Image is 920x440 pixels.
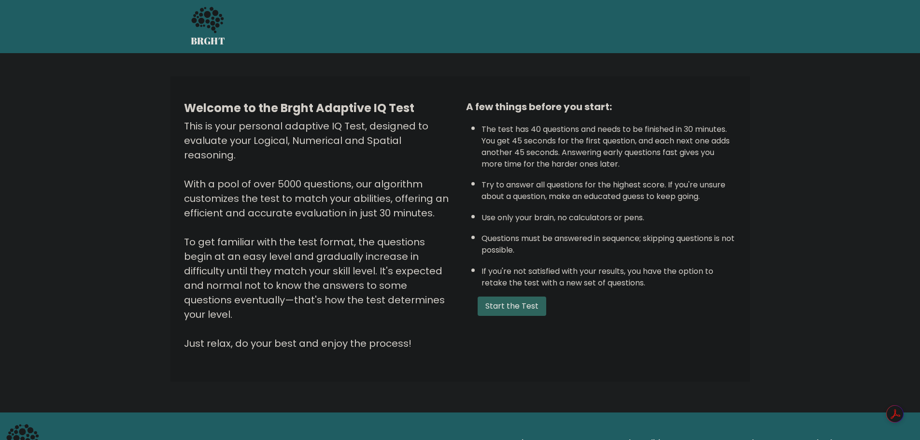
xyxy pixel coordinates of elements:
[481,119,736,170] li: The test has 40 questions and needs to be finished in 30 minutes. You get 45 seconds for the firs...
[191,4,226,49] a: BRGHT
[481,174,736,202] li: Try to answer all questions for the highest score. If you're unsure about a question, make an edu...
[466,99,736,114] div: A few things before you start:
[191,35,226,47] h5: BRGHT
[481,261,736,289] li: If you're not satisfied with your results, you have the option to retake the test with a new set ...
[184,100,414,116] b: Welcome to the Brght Adaptive IQ Test
[478,297,546,316] button: Start the Test
[184,119,454,351] div: This is your personal adaptive IQ Test, designed to evaluate your Logical, Numerical and Spatial ...
[481,228,736,256] li: Questions must be answered in sequence; skipping questions is not possible.
[481,207,736,224] li: Use only your brain, no calculators or pens.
